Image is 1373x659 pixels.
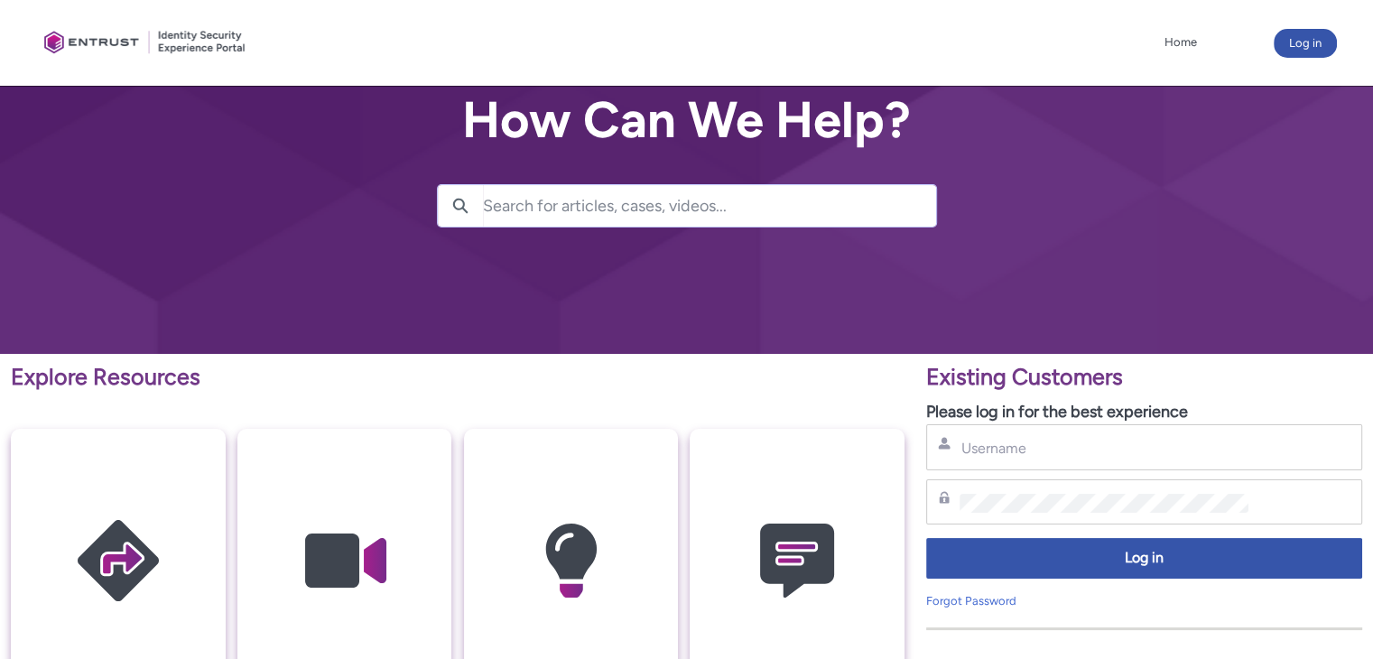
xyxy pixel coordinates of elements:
img: Getting Started [32,464,204,658]
p: Existing Customers [926,360,1362,394]
h2: How Can We Help? [437,92,937,148]
a: Home [1160,29,1201,56]
img: Contact Support [711,464,883,658]
img: Video Guides [259,464,431,658]
p: Explore Resources [11,360,905,394]
button: Log in [1274,29,1337,58]
button: Log in [926,538,1362,579]
span: Log in [938,548,1350,569]
input: Search for articles, cases, videos... [483,185,936,227]
a: Forgot Password [926,594,1016,608]
button: Search [438,185,483,227]
img: Knowledge Articles [485,464,656,658]
p: Please log in for the best experience [926,400,1362,424]
input: Username [960,439,1248,458]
